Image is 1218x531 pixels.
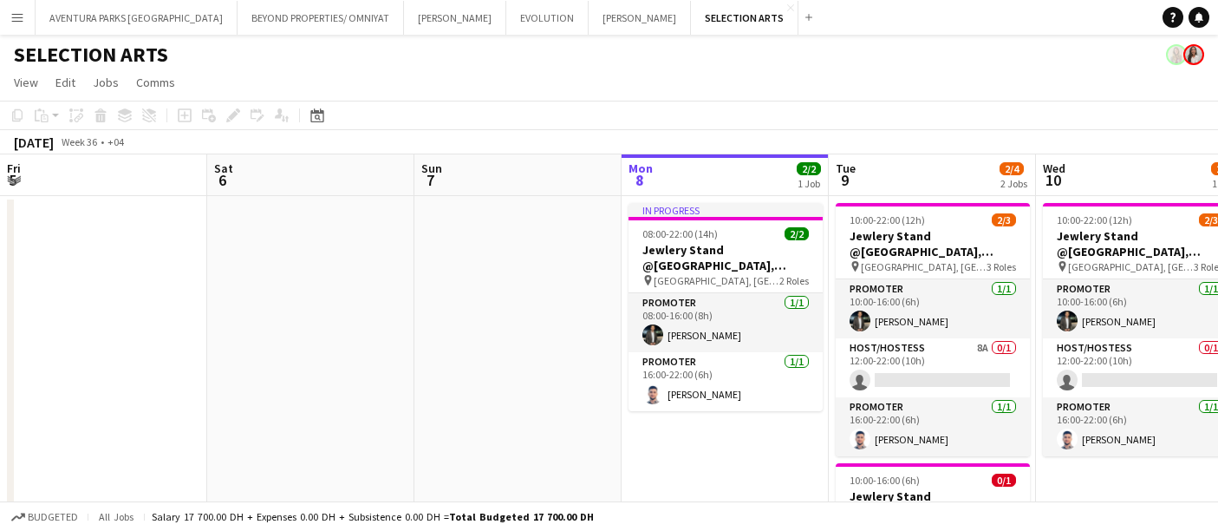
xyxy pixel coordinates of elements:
[836,228,1030,259] h3: Jewlery Stand @[GEOGRAPHIC_DATA], [GEOGRAPHIC_DATA]
[93,75,119,90] span: Jobs
[850,213,925,226] span: 10:00-22:00 (12h)
[49,71,82,94] a: Edit
[629,352,823,411] app-card-role: Promoter1/116:00-22:00 (6h)[PERSON_NAME]
[421,161,442,176] span: Sun
[212,170,233,190] span: 6
[28,511,78,523] span: Budgeted
[797,162,821,175] span: 2/2
[779,274,809,287] span: 2 Roles
[14,42,168,68] h1: SELECTION ARTS
[136,75,175,90] span: Comms
[861,260,987,273] span: [GEOGRAPHIC_DATA], [GEOGRAPHIC_DATA]
[833,170,856,190] span: 9
[836,488,1030,520] h3: Jewlery Stand @[GEOGRAPHIC_DATA], [GEOGRAPHIC_DATA]
[589,1,691,35] button: [PERSON_NAME]
[4,170,21,190] span: 5
[629,293,823,352] app-card-role: Promoter1/108:00-16:00 (8h)[PERSON_NAME]
[836,161,856,176] span: Tue
[992,213,1016,226] span: 2/3
[55,75,75,90] span: Edit
[95,510,137,523] span: All jobs
[850,474,920,487] span: 10:00-16:00 (6h)
[404,1,506,35] button: [PERSON_NAME]
[7,161,21,176] span: Fri
[419,170,442,190] span: 7
[654,274,779,287] span: [GEOGRAPHIC_DATA], [GEOGRAPHIC_DATA]
[107,135,124,148] div: +04
[798,177,820,190] div: 1 Job
[691,1,798,35] button: SELECTION ARTS
[629,242,823,273] h3: Jewlery Stand @[GEOGRAPHIC_DATA], [GEOGRAPHIC_DATA]
[129,71,182,94] a: Comms
[57,135,101,148] span: Week 36
[9,508,81,527] button: Budgeted
[14,75,38,90] span: View
[836,397,1030,456] app-card-role: Promoter1/116:00-22:00 (6h)[PERSON_NAME]
[642,227,718,240] span: 08:00-22:00 (14h)
[836,338,1030,397] app-card-role: Host/Hostess8A0/112:00-22:00 (10h)
[86,71,126,94] a: Jobs
[987,260,1016,273] span: 3 Roles
[7,71,45,94] a: View
[14,134,54,151] div: [DATE]
[836,203,1030,456] app-job-card: 10:00-22:00 (12h)2/3Jewlery Stand @[GEOGRAPHIC_DATA], [GEOGRAPHIC_DATA] [GEOGRAPHIC_DATA], [GEOGR...
[1000,162,1024,175] span: 2/4
[629,203,823,217] div: In progress
[1000,177,1027,190] div: 2 Jobs
[214,161,233,176] span: Sat
[785,227,809,240] span: 2/2
[152,510,594,523] div: Salary 17 700.00 DH + Expenses 0.00 DH + Subsistence 0.00 DH =
[1057,213,1132,226] span: 10:00-22:00 (12h)
[1040,170,1065,190] span: 10
[449,510,594,523] span: Total Budgeted 17 700.00 DH
[1166,44,1187,65] app-user-avatar: Viviane Melatti
[1043,161,1065,176] span: Wed
[1183,44,1204,65] app-user-avatar: Ines de Puybaudet
[238,1,404,35] button: BEYOND PROPERTIES/ OMNIYAT
[626,170,653,190] span: 8
[836,279,1030,338] app-card-role: Promoter1/110:00-16:00 (6h)[PERSON_NAME]
[629,203,823,411] app-job-card: In progress08:00-22:00 (14h)2/2Jewlery Stand @[GEOGRAPHIC_DATA], [GEOGRAPHIC_DATA] [GEOGRAPHIC_DA...
[629,161,653,176] span: Mon
[1068,260,1194,273] span: [GEOGRAPHIC_DATA], [GEOGRAPHIC_DATA]
[506,1,589,35] button: EVOLUTION
[992,474,1016,487] span: 0/1
[36,1,238,35] button: AVENTURA PARKS [GEOGRAPHIC_DATA]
